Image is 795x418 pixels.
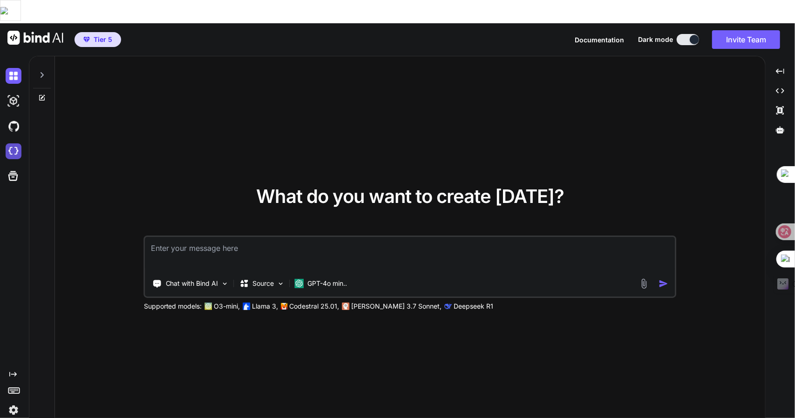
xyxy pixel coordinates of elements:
[712,30,780,49] button: Invite Team
[83,37,90,42] img: premium
[6,93,21,109] img: darkAi-studio
[290,302,340,311] p: Codestral 25.01,
[6,402,21,418] img: settings
[445,303,452,310] img: claude
[308,279,347,288] p: GPT-4o min..
[575,35,624,45] button: Documentation
[214,302,240,311] p: O3-mini,
[352,302,442,311] p: [PERSON_NAME] 3.7 Sonnet,
[575,36,624,44] span: Documentation
[342,303,350,310] img: claude
[144,302,202,311] p: Supported models:
[94,35,112,44] span: Tier 5
[253,279,274,288] p: Source
[205,303,212,310] img: GPT-4
[281,303,288,310] img: Mistral-AI
[75,32,121,47] button: premiumTier 5
[6,143,21,159] img: cloudideIcon
[659,279,668,289] img: icon
[6,118,21,134] img: githubDark
[6,68,21,84] img: darkChat
[252,302,279,311] p: Llama 3,
[295,279,304,288] img: GPT-4o mini
[639,278,649,289] img: attachment
[277,280,285,288] img: Pick Models
[7,31,63,45] img: Bind AI
[166,279,218,288] p: Chat with Bind AI
[454,302,494,311] p: Deepseek R1
[221,280,229,288] img: Pick Tools
[638,35,673,44] span: Dark mode
[243,303,251,310] img: Llama2
[256,185,564,208] span: What do you want to create [DATE]?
